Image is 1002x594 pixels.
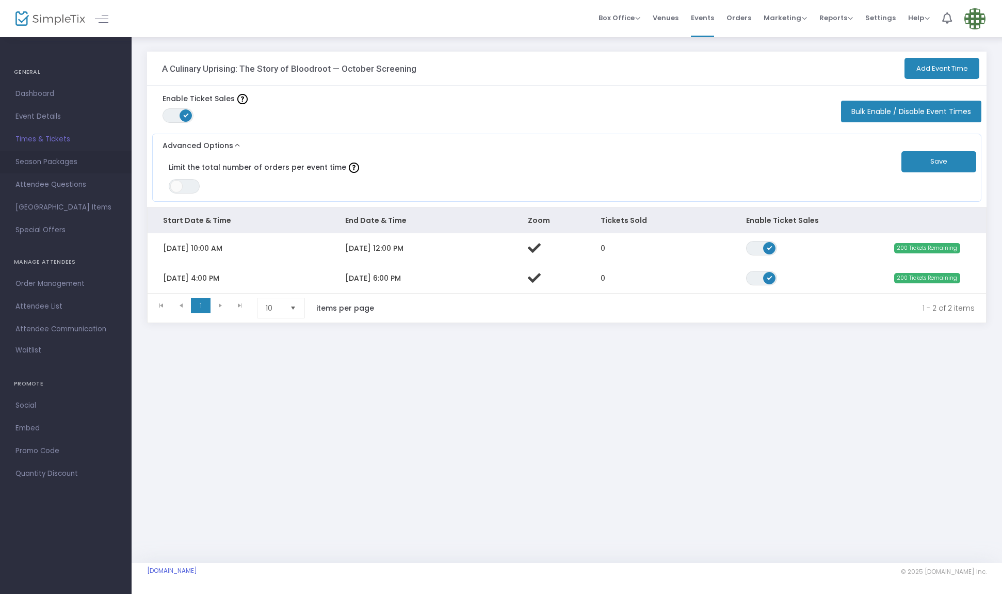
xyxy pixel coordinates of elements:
[349,163,359,173] img: question-mark
[15,133,116,146] span: Times & Tickets
[15,277,116,291] span: Order Management
[901,568,987,576] span: © 2025 [DOMAIN_NAME] Inc.
[841,101,981,122] button: Bulk Enable / Disable Event Times
[15,87,116,101] span: Dashboard
[819,13,853,23] span: Reports
[169,156,846,179] label: Limit the total number of orders per event time
[865,5,896,31] span: Settings
[153,134,243,151] button: Advanced Options
[764,13,807,23] span: Marketing
[345,243,403,253] span: [DATE] 12:00 PM
[15,201,116,214] span: [GEOGRAPHIC_DATA] Items
[653,5,678,31] span: Venues
[15,110,116,123] span: Event Details
[908,13,930,23] span: Help
[601,243,605,253] span: 0
[15,345,41,356] span: Waitlist
[894,243,960,253] span: 200 Tickets Remaining
[15,444,116,458] span: Promo Code
[184,113,189,118] span: ON
[512,207,585,233] th: Zoom
[14,62,118,83] h4: GENERAL
[731,207,840,233] th: Enable Ticket Sales
[163,243,222,253] span: [DATE] 10:00 AM
[396,298,975,318] kendo-pager-info: 1 - 2 of 2 items
[15,223,116,237] span: Special Offers
[767,245,772,250] span: ON
[599,13,640,23] span: Box Office
[148,207,330,233] th: Start Date & Time
[726,5,751,31] span: Orders
[901,151,976,172] button: Save
[237,94,248,104] img: question-mark
[162,63,416,74] h3: A Culinary Uprising: The Story of Bloodroot — October Screening
[585,207,731,233] th: Tickets Sold
[15,178,116,191] span: Attendee Questions
[286,298,300,318] button: Select
[266,303,282,313] span: 10
[15,300,116,313] span: Attendee List
[15,323,116,336] span: Attendee Communication
[316,303,374,313] label: items per page
[904,58,979,79] button: Add Event Time
[601,273,605,283] span: 0
[15,422,116,435] span: Embed
[894,273,960,283] span: 200 Tickets Remaining
[163,273,219,283] span: [DATE] 4:00 PM
[163,93,248,104] label: Enable Ticket Sales
[767,275,772,280] span: ON
[345,273,401,283] span: [DATE] 6:00 PM
[15,467,116,480] span: Quantity Discount
[148,207,986,293] div: Data table
[330,207,512,233] th: End Date & Time
[191,298,211,313] span: Page 1
[147,567,197,575] a: [DOMAIN_NAME]
[691,5,714,31] span: Events
[15,399,116,412] span: Social
[15,155,116,169] span: Season Packages
[14,374,118,394] h4: PROMOTE
[14,252,118,272] h4: MANAGE ATTENDEES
